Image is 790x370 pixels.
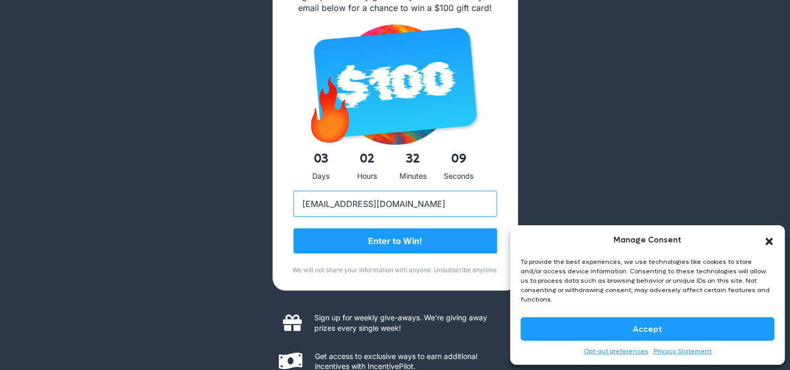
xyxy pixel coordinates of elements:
button: Accept [521,317,774,341]
a: Opt-out preferences [584,346,648,357]
p: We will not share your information with anyone. Unsubscribe anytime. [288,266,502,275]
img: iPhone 16 - 73 [299,25,492,145]
span: 32 [392,148,434,170]
div: Hours [346,170,388,183]
span: 03 [300,148,342,170]
input: Enter to Win! [293,228,497,253]
div: To provide the best experiences, we use technologies like cookies to store and/or access device i... [521,257,773,304]
div: Days [300,170,342,183]
p: Sign up for weekly give-aways. We’re giving away prizes every single week! [314,313,508,333]
div: Minutes [392,170,434,183]
img: giphy (2) [293,72,367,145]
input: Enter Your Email Address [293,191,497,217]
span: 09 [438,148,480,170]
span: 02 [346,148,388,170]
a: Privacy Statement [654,346,712,357]
div: Close dialog [764,235,774,245]
div: Manage Consent [614,233,681,247]
div: Seconds [438,170,480,183]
